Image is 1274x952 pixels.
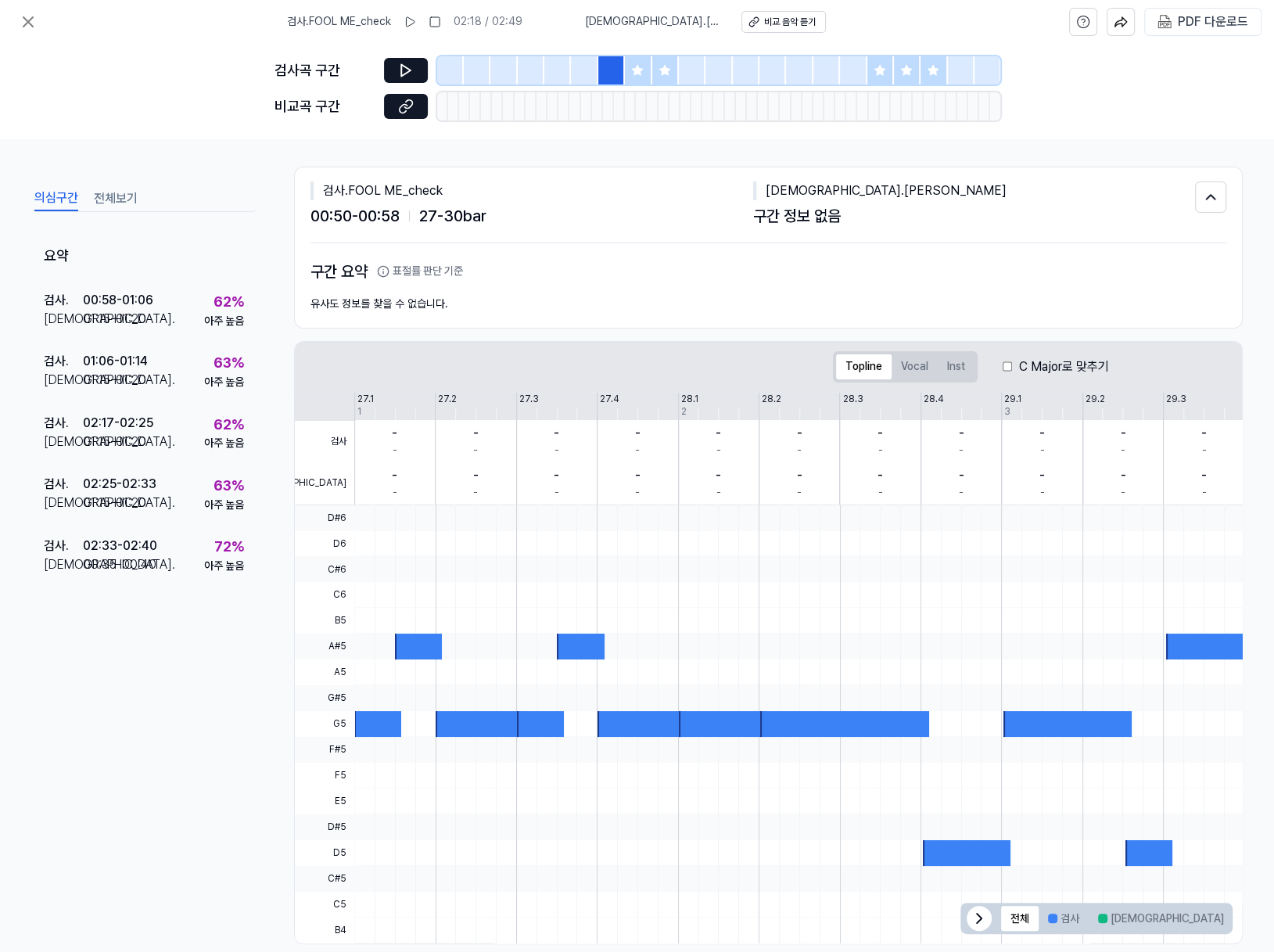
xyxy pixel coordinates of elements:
[762,393,781,406] div: 28.2
[44,371,83,390] div: [DEMOGRAPHIC_DATA] .
[1121,443,1125,458] div: -
[959,443,964,458] div: -
[797,443,802,458] div: -
[1039,906,1089,931] button: 검사
[295,737,354,763] span: F#5
[1114,15,1128,29] img: share
[295,582,354,608] span: C6
[635,466,641,485] div: -
[1201,424,1207,443] div: -
[1040,485,1045,501] div: -
[393,485,397,501] div: -
[83,494,146,512] div: 01:15 - 01:20
[295,866,354,892] span: C#5
[295,531,354,557] span: D6
[214,475,244,498] div: 63 %
[1018,357,1108,376] label: C Major로 맞추기
[295,556,354,582] span: C#6
[94,186,138,211] button: 전체보기
[1202,485,1207,501] div: -
[1040,443,1045,458] div: -
[295,892,354,918] span: C5
[892,354,938,379] button: Vocal
[295,505,354,531] span: D#6
[877,424,883,443] div: -
[716,424,721,443] div: -
[1004,405,1010,419] div: 3
[716,485,721,501] div: -
[764,16,816,29] div: 비교 음악 듣기
[716,443,721,458] div: -
[554,443,559,458] div: -
[83,310,146,329] div: 01:15 - 01:20
[83,352,148,371] div: 01:06 - 01:14
[1166,393,1186,406] div: 29.3
[959,466,964,485] div: -
[1039,424,1045,443] div: -
[392,424,397,443] div: -
[1001,906,1039,931] button: 전체
[1076,14,1090,30] svg: help
[357,405,361,419] div: 1
[295,421,354,463] span: 검사
[204,559,244,574] div: 아주 높음
[393,443,397,458] div: -
[554,424,559,443] div: -
[31,234,257,280] div: 요약
[585,14,723,30] span: [DEMOGRAPHIC_DATA] . [PERSON_NAME]
[1121,466,1126,485] div: -
[295,814,354,840] span: D#5
[204,314,244,329] div: 아주 높음
[287,14,391,30] span: 검사 . FOOL ME_check
[600,393,619,406] div: 27.4
[295,659,354,685] span: A5
[454,14,522,30] div: 02:18 / 02:49
[753,181,1196,200] div: [DEMOGRAPHIC_DATA] . [PERSON_NAME]
[1039,466,1045,485] div: -
[924,393,944,406] div: 28.4
[741,11,826,33] button: 비교 음악 듣기
[681,393,698,406] div: 28.1
[214,414,244,436] div: 62 %
[519,393,539,406] div: 27.3
[419,203,486,228] span: 27 - 30 bar
[473,443,478,458] div: -
[1157,15,1172,29] img: PDF Download
[83,414,153,433] div: 02:17 - 02:25
[44,475,83,494] div: 검사 .
[357,393,374,406] div: 27.1
[44,291,83,310] div: 검사 .
[44,555,83,574] div: [DEMOGRAPHIC_DATA] .
[295,462,354,505] span: [DEMOGRAPHIC_DATA]
[1121,424,1126,443] div: -
[878,443,883,458] div: -
[295,634,354,659] span: A#5
[716,466,721,485] div: -
[554,466,559,485] div: -
[635,485,640,501] div: -
[295,789,354,814] span: E5
[878,485,883,501] div: -
[1201,466,1207,485] div: -
[310,259,1226,284] h2: 구간 요약
[797,466,802,485] div: -
[295,763,354,789] span: F5
[83,433,146,451] div: 01:15 - 01:20
[83,291,153,310] div: 00:58 - 01:06
[959,424,964,443] div: -
[1202,443,1207,458] div: -
[310,181,753,200] div: 검사 . FOOL ME_check
[877,466,883,485] div: -
[310,296,1226,312] div: 유사도 정보를 찾을 수 없습니다.
[1004,393,1021,406] div: 29.1
[275,95,375,118] div: 비교곡 구간
[83,475,156,494] div: 02:25 - 02:33
[295,608,354,634] span: B5
[204,436,244,451] div: 아주 높음
[753,203,1196,228] div: 구간 정보 없음
[44,414,83,433] div: 검사 .
[44,310,83,329] div: [DEMOGRAPHIC_DATA] .
[473,424,479,443] div: -
[214,291,244,314] div: 62 %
